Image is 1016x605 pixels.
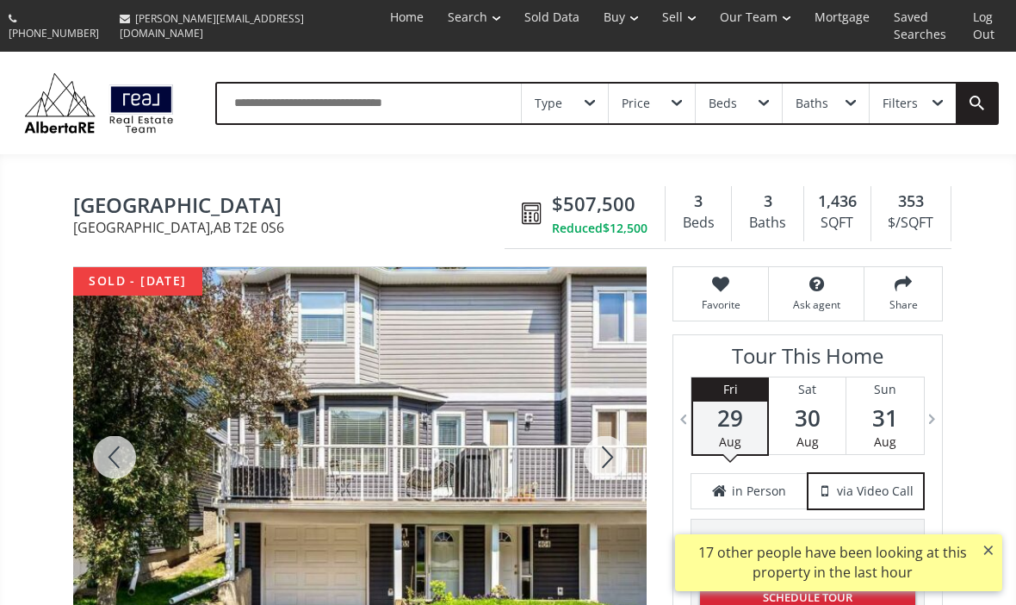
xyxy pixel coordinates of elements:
span: 465 Regal Park NE [73,194,513,221]
span: Favorite [682,297,759,312]
div: $/SQFT [880,210,942,236]
div: Sun [846,377,924,402]
span: 29 [693,406,767,430]
div: Filters [883,97,918,109]
div: Beds [674,210,722,236]
span: in Person [732,483,786,500]
div: 353 [880,190,942,213]
span: $507,500 [552,190,635,217]
span: 30 [769,406,846,430]
div: Price [622,97,650,109]
div: Beds [709,97,737,109]
a: [PERSON_NAME][EMAIL_ADDRESS][DOMAIN_NAME] [111,3,375,49]
div: Baths [740,210,794,236]
div: Baths [796,97,828,109]
span: Aug [719,433,741,450]
div: 3 [674,190,722,213]
span: [PERSON_NAME][EMAIL_ADDRESS][DOMAIN_NAME] [120,11,304,41]
span: via Video Call [837,483,914,500]
h3: Tour This Home [691,344,925,377]
span: 31 [846,406,924,430]
span: Aug [796,433,819,450]
div: SQFT [813,210,862,236]
img: Logo [17,69,181,137]
div: Reduced [552,220,647,237]
div: Sat [769,377,846,402]
div: Fri [693,377,767,402]
div: 3 [740,190,794,213]
span: Share [873,297,933,312]
span: 1,436 [818,190,857,213]
span: Ask agent [777,297,855,312]
div: sold - [DATE] [73,267,202,296]
span: Aug [874,433,896,450]
span: [GEOGRAPHIC_DATA] , AB T2E 0S6 [73,221,513,234]
span: $12,500 [603,220,647,237]
div: 17 other people have been looking at this property in the last hour [684,543,981,583]
span: [PHONE_NUMBER] [9,26,99,41]
button: × [975,534,1002,565]
div: Type [535,97,562,109]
